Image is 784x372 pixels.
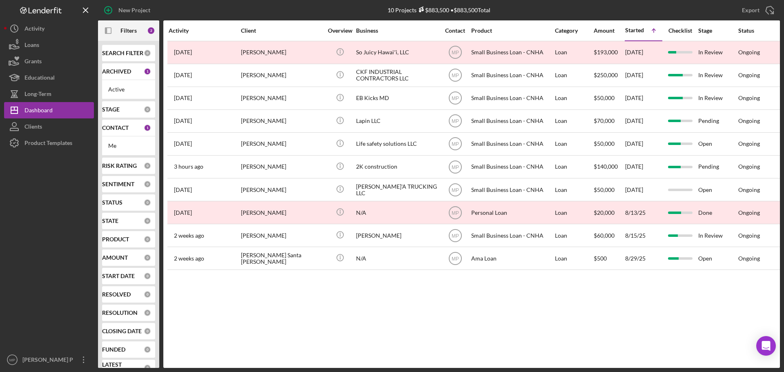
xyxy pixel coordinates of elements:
[625,247,662,269] div: 8/29/25
[471,179,553,200] div: Small Business Loan - CNHA
[738,27,777,34] div: Status
[356,42,438,63] div: So Juicy Hawaiʻi, LLC
[594,186,615,193] span: $50,000
[555,87,593,109] div: Loan
[452,73,459,78] text: MP
[594,42,624,63] div: $193,000
[742,2,759,18] div: Export
[102,199,122,206] b: STATUS
[174,72,192,78] time: 2025-09-06 01:34
[120,27,137,34] b: Filters
[555,27,593,34] div: Category
[738,255,760,262] div: Ongoing
[452,96,459,101] text: MP
[625,156,662,178] div: [DATE]
[471,87,553,109] div: Small Business Loan - CNHA
[452,210,459,216] text: MP
[24,37,39,55] div: Loans
[625,225,662,246] div: 8/15/25
[416,7,449,13] div: $883,500
[24,53,42,71] div: Grants
[144,236,151,243] div: 0
[594,163,618,170] span: $140,000
[4,102,94,118] a: Dashboard
[698,27,737,34] div: Stage
[356,179,438,200] div: [PERSON_NAME]'A TRUCKING LLC
[625,27,644,33] div: Started
[356,156,438,178] div: 2K construction
[102,273,135,279] b: START DATE
[452,187,459,193] text: MP
[4,69,94,86] a: Educational
[594,255,607,262] span: $500
[102,346,125,353] b: FUNDED
[174,232,204,239] time: 2025-09-03 03:41
[4,118,94,135] a: Clients
[241,156,323,178] div: [PERSON_NAME]
[174,163,203,170] time: 2025-09-15 23:07
[24,69,55,88] div: Educational
[102,163,137,169] b: RISK RATING
[698,133,737,155] div: Open
[144,346,151,353] div: 0
[738,163,760,170] div: Ongoing
[625,87,662,109] div: [DATE]
[452,50,459,56] text: MP
[144,106,151,113] div: 0
[144,49,151,57] div: 0
[144,309,151,316] div: 0
[4,86,94,102] button: Long-Term
[452,256,459,261] text: MP
[555,42,593,63] div: Loan
[144,254,151,261] div: 0
[241,225,323,246] div: [PERSON_NAME]
[698,202,737,223] div: Done
[98,2,158,18] button: New Project
[4,53,94,69] button: Grants
[738,118,760,124] div: Ongoing
[625,42,662,63] div: [DATE]
[625,65,662,86] div: [DATE]
[108,143,149,149] div: Me
[356,110,438,132] div: Lapin LLC
[698,65,737,86] div: In Review
[241,27,323,34] div: Client
[356,247,438,269] div: N/A
[738,95,760,101] div: Ongoing
[594,232,615,239] span: $60,000
[144,327,151,335] div: 0
[144,272,151,280] div: 0
[698,110,737,132] div: Pending
[356,65,438,86] div: CKF INDUSTRIAL CONTRACTORS LLC
[388,7,490,13] div: 10 Projects • $883,500 Total
[24,20,45,39] div: Activity
[555,133,593,155] div: Loan
[102,106,120,113] b: STAGE
[356,225,438,246] div: [PERSON_NAME]
[241,110,323,132] div: [PERSON_NAME]
[4,37,94,53] button: Loans
[698,87,737,109] div: In Review
[4,20,94,37] button: Activity
[24,135,72,153] div: Product Templates
[102,328,142,334] b: CLOSING DATE
[169,27,240,34] div: Activity
[102,254,128,261] b: AMOUNT
[738,209,760,216] div: Ongoing
[356,202,438,223] div: N/A
[625,202,662,223] div: 8/13/25
[174,255,204,262] time: 2025-08-29 20:17
[144,217,151,225] div: 0
[698,247,737,269] div: Open
[356,27,438,34] div: Business
[756,336,776,356] div: Open Intercom Messenger
[698,156,737,178] div: Pending
[144,364,151,372] div: 0
[241,179,323,200] div: [PERSON_NAME]
[102,310,138,316] b: RESOLUTION
[356,133,438,155] div: Life safety solutions LLC
[471,225,553,246] div: Small Business Loan - CNHA
[440,27,470,34] div: Contact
